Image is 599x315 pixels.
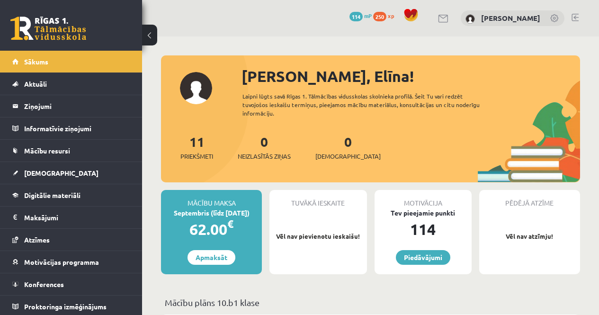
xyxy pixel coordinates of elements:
[24,280,64,288] span: Konferences
[373,12,399,19] a: 250 xp
[375,218,472,241] div: 114
[12,184,130,206] a: Digitālie materiāli
[12,95,130,117] a: Ziņojumi
[161,208,262,218] div: Septembris (līdz [DATE])
[375,190,472,208] div: Motivācija
[12,140,130,162] a: Mācību resursi
[24,80,47,88] span: Aktuāli
[274,232,362,241] p: Vēl nav pievienotu ieskaišu!
[12,207,130,228] a: Maksājumi
[242,92,494,117] div: Laipni lūgts savā Rīgas 1. Tālmācības vidusskolas skolnieka profilā. Šeit Tu vari redzēt tuvojošo...
[241,65,580,88] div: [PERSON_NAME], Elīna!
[161,218,262,241] div: 62.00
[161,190,262,208] div: Mācību maksa
[12,251,130,273] a: Motivācijas programma
[238,152,291,161] span: Neizlasītās ziņas
[165,296,576,309] p: Mācību plāns 10.b1 klase
[24,207,130,228] legend: Maksājumi
[349,12,363,21] span: 114
[24,258,99,266] span: Motivācijas programma
[349,12,372,19] a: 114 mP
[315,133,381,161] a: 0[DEMOGRAPHIC_DATA]
[238,133,291,161] a: 0Neizlasītās ziņas
[375,208,472,218] div: Tev pieejamie punkti
[227,217,233,231] span: €
[396,250,450,265] a: Piedāvājumi
[188,250,235,265] a: Apmaksāt
[24,302,107,311] span: Proktoringa izmēģinājums
[364,12,372,19] span: mP
[24,117,130,139] legend: Informatīvie ziņojumi
[373,12,386,21] span: 250
[12,162,130,184] a: [DEMOGRAPHIC_DATA]
[479,190,580,208] div: Pēdējā atzīme
[10,17,86,40] a: Rīgas 1. Tālmācības vidusskola
[12,51,130,72] a: Sākums
[24,146,70,155] span: Mācību resursi
[24,191,80,199] span: Digitālie materiāli
[180,133,213,161] a: 11Priekšmeti
[315,152,381,161] span: [DEMOGRAPHIC_DATA]
[24,235,50,244] span: Atzīmes
[24,57,48,66] span: Sākums
[24,95,130,117] legend: Ziņojumi
[12,73,130,95] a: Aktuāli
[388,12,394,19] span: xp
[269,190,367,208] div: Tuvākā ieskaite
[481,13,540,23] a: [PERSON_NAME]
[484,232,575,241] p: Vēl nav atzīmju!
[24,169,98,177] span: [DEMOGRAPHIC_DATA]
[180,152,213,161] span: Priekšmeti
[12,117,130,139] a: Informatīvie ziņojumi
[12,273,130,295] a: Konferences
[465,14,475,24] img: Elīna Freimane
[12,229,130,251] a: Atzīmes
